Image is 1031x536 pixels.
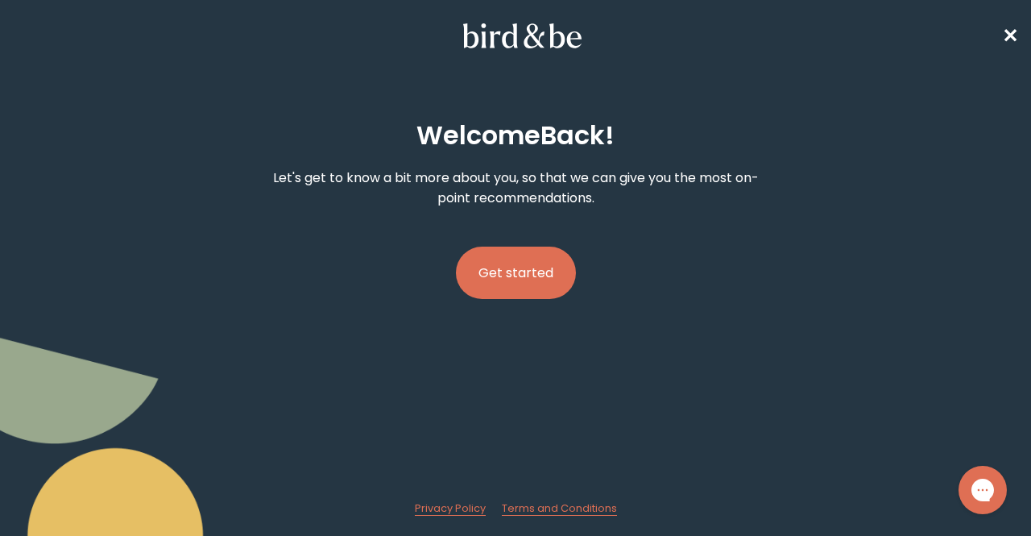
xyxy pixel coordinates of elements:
h2: Welcome Back ! [416,116,615,155]
p: Let's get to know a bit more about you, so that we can give you the most on-point recommendations. [271,168,760,208]
a: ✕ [1002,22,1018,50]
iframe: Gorgias live chat messenger [950,460,1015,520]
a: Get started [456,221,576,325]
a: Terms and Conditions [502,501,617,516]
span: Terms and Conditions [502,501,617,515]
a: Privacy Policy [415,501,486,516]
span: Privacy Policy [415,501,486,515]
span: ✕ [1002,23,1018,49]
button: Get started [456,247,576,299]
